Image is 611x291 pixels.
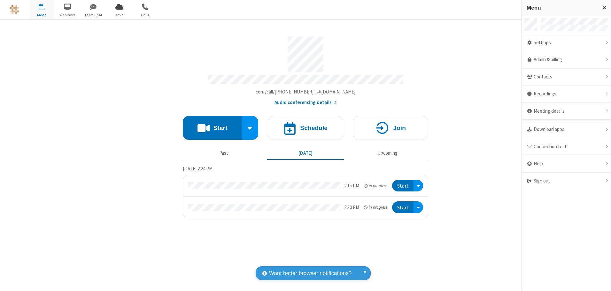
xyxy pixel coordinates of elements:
[522,34,611,52] div: Settings
[81,12,105,18] span: Team Chat
[522,51,611,69] a: Admin & billing
[344,204,359,211] div: 2:30 PM
[267,147,344,159] button: [DATE]
[353,116,428,140] button: Join
[522,173,611,190] div: Sign out
[10,5,19,14] img: QA Selenium DO NOT DELETE OR CHANGE
[256,89,356,95] span: Copy my meeting room link
[393,125,406,131] h4: Join
[522,138,611,156] div: Connection test
[344,182,359,190] div: 2:15 PM
[364,183,387,189] em: in progress
[268,116,343,140] button: Schedule
[300,125,328,131] h4: Schedule
[183,165,428,218] section: Today's Meetings
[392,201,414,213] button: Start
[256,88,356,96] button: Copy my meeting room linkCopy my meeting room link
[275,99,337,106] button: Audio conferencing details
[269,269,352,278] span: Want better browser notifications?
[56,12,80,18] span: Webinars
[213,125,227,131] h4: Start
[522,69,611,86] div: Contacts
[107,12,131,18] span: Drive
[414,201,423,213] div: Open menu
[522,85,611,103] div: Recordings
[133,12,157,18] span: Calls
[183,116,242,140] button: Start
[392,180,414,192] button: Start
[43,4,47,8] div: 2
[527,5,597,11] h3: Menu
[349,147,426,159] button: Upcoming
[242,116,259,140] div: Start conference options
[414,180,423,192] div: Open menu
[183,32,428,106] section: Account details
[185,147,262,159] button: Past
[522,103,611,120] div: Meeting details
[522,121,611,138] div: Download apps
[522,155,611,173] div: Help
[364,204,387,210] em: in progress
[30,12,54,18] span: Meet
[183,166,213,172] span: [DATE] 2:24 PM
